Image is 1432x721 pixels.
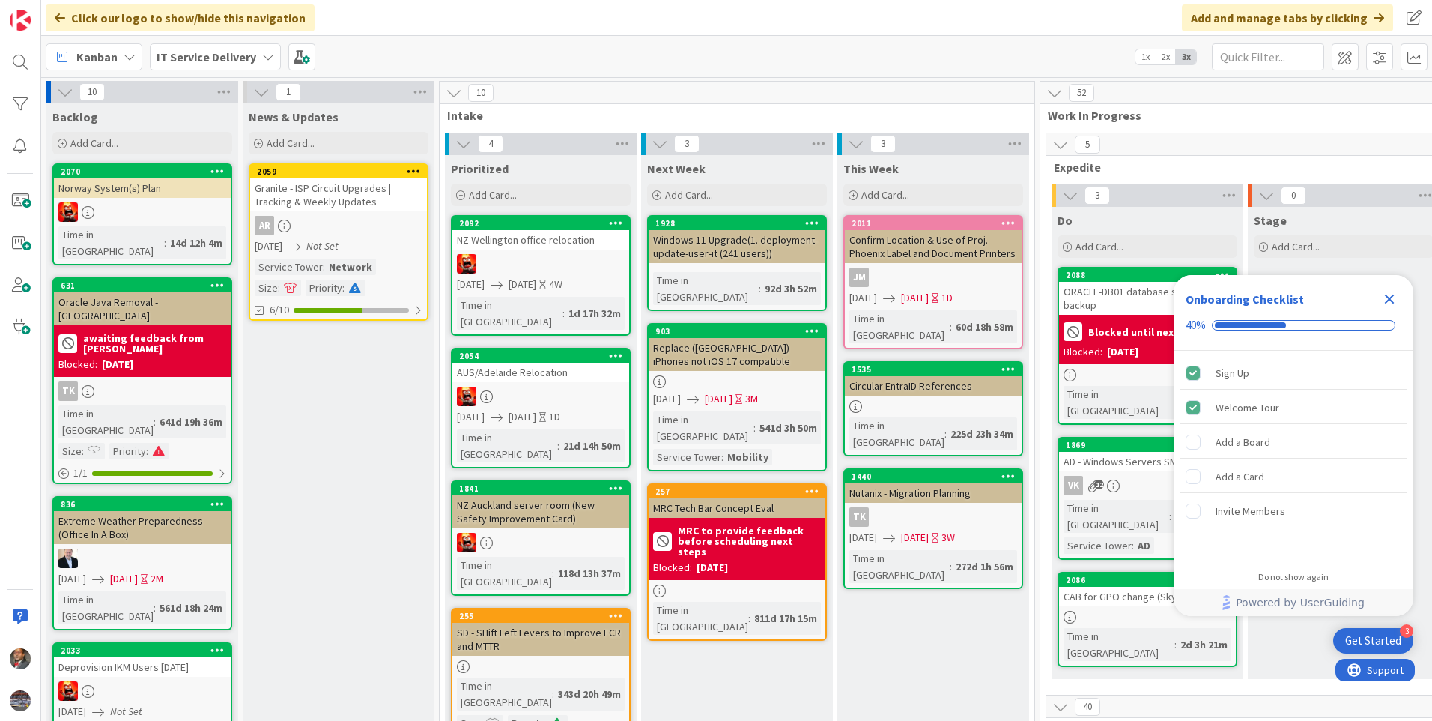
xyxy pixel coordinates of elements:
[58,405,154,438] div: Time in [GEOGRAPHIC_DATA]
[845,230,1022,263] div: Confirm Location & Use of Proj. Phoenix Label and Document Printers
[947,426,1017,442] div: 225d 23h 34m
[250,165,427,211] div: 2059Granite - ISP Circuit Upgrades | Tracking & Weekly Updates
[665,188,713,202] span: Add Card...
[1075,136,1100,154] span: 5
[1186,290,1304,308] div: Onboarding Checklist
[1169,508,1171,525] span: :
[849,530,877,546] span: [DATE]
[452,609,629,656] div: 255SD - SHift Left Levers to Improve FCR and MTTR
[76,48,118,66] span: Kanban
[952,319,1017,335] div: 60d 18h 58m
[70,136,118,150] span: Add Card...
[1059,268,1236,315] div: 2088ORACLE-DB01 database server backup
[1107,344,1138,360] div: [DATE]
[58,704,86,720] span: [DATE]
[452,349,629,363] div: 2054
[1174,636,1177,653] span: :
[1075,698,1100,716] span: 40
[1066,575,1236,585] div: 2086
[249,109,339,124] span: News & Updates
[54,644,231,657] div: 2033
[110,705,142,718] i: Not Set
[750,610,821,627] div: 811d 17h 15m
[845,483,1022,503] div: Nutanix - Migration Planning
[1171,508,1231,525] div: 93d 3h 40m
[1180,391,1407,424] div: Welcome Tour is complete.
[478,135,503,153] span: 4
[54,657,231,677] div: Deprovision IKM Users [DATE]
[110,571,138,587] span: [DATE]
[1059,452,1236,471] div: AD - Windows Servers SMB1 disable
[459,483,629,494] div: 1841
[653,560,692,576] div: Blocked:
[58,381,78,401] div: TK
[653,411,753,444] div: Time in [GEOGRAPHIC_DATA]
[270,302,289,318] span: 6/10
[102,357,133,372] div: [DATE]
[845,268,1022,287] div: JM
[306,239,339,253] i: Not Set
[452,217,629,230] div: 2092
[1345,633,1401,648] div: Get Started
[852,471,1022,482] div: 1440
[457,297,562,330] div: Time in [GEOGRAPHIC_DATA]
[1180,495,1407,528] div: Invite Members is incomplete.
[54,292,231,325] div: Oracle Java Removal - [GEOGRAPHIC_DATA]
[58,591,154,624] div: Time in [GEOGRAPHIC_DATA]
[678,525,821,557] b: MRC to provide feedback before scheduling next steps
[79,83,105,101] span: 10
[653,602,748,635] div: Time in [GEOGRAPHIC_DATA]
[944,426,947,442] span: :
[557,438,559,454] span: :
[54,202,231,222] div: VN
[549,409,560,425] div: 1D
[649,217,825,263] div: 1928Windows 11 Upgrade(1. deployment-update-user-it (241 users))
[452,387,629,406] div: VN
[952,558,1017,575] div: 272d 1h 56m
[1216,364,1249,382] div: Sign Up
[457,557,552,590] div: Time in [GEOGRAPHIC_DATA]
[157,49,256,64] b: IT Service Delivery
[852,218,1022,229] div: 2011
[82,443,84,459] span: :
[1236,594,1365,612] span: Powered by UserGuiding
[452,623,629,656] div: SD - SHift Left Levers to Improve FCR and MTTR
[10,648,31,669] img: DP
[941,290,953,306] div: 1D
[452,482,629,528] div: 1841NZ Auckland server room (New Safety Improvement Card)
[54,498,231,544] div: 836Extreme Weather Preparedness (Office In A Box)
[255,216,274,235] div: AR
[1176,49,1196,64] span: 3x
[554,686,625,702] div: 343d 20h 49m
[1254,213,1287,228] span: Stage
[1174,589,1413,616] div: Footer
[1058,213,1073,228] span: Do
[1180,357,1407,390] div: Sign Up is complete.
[54,681,231,701] div: VN
[452,230,629,250] div: NZ Wellington office relocation
[1174,275,1413,616] div: Checklist Container
[649,498,825,518] div: MRC Tech Bar Concept Eval
[54,464,231,483] div: 1/1
[1216,468,1264,486] div: Add a Card
[54,279,231,292] div: 631
[723,449,772,465] div: Mobility
[674,135,700,153] span: 3
[1258,571,1329,583] div: Do not show again
[459,611,629,621] div: 255
[1059,587,1236,606] div: CAB for GPO change (Skype related)
[54,178,231,198] div: Norway System(s) Plan
[845,507,1022,527] div: TK
[452,349,629,382] div: 2054AUS/Adelaide Relocation
[452,482,629,495] div: 1841
[843,161,899,176] span: This Week
[457,387,476,406] img: VN
[1180,460,1407,493] div: Add a Card is incomplete.
[61,499,231,510] div: 836
[1377,287,1401,311] div: Close Checklist
[649,338,825,371] div: Replace ([GEOGRAPHIC_DATA]) iPhones not iOS 17 compatible
[756,420,821,436] div: 541d 3h 50m
[61,166,231,177] div: 2070
[653,449,721,465] div: Service Tower
[54,549,231,568] div: HO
